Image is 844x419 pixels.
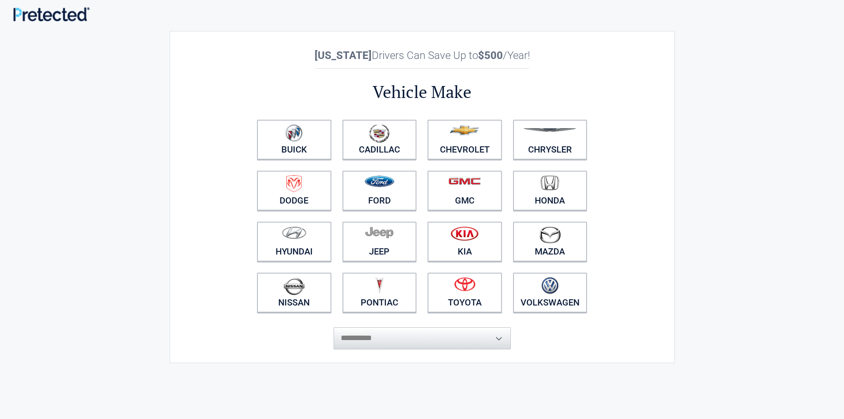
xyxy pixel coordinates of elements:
img: chrysler [523,128,577,132]
img: cadillac [369,124,389,143]
a: Ford [342,171,417,211]
img: dodge [286,175,302,192]
a: Nissan [257,273,331,313]
a: Buick [257,120,331,160]
img: kia [451,226,478,241]
a: Chevrolet [428,120,502,160]
a: Chrysler [513,120,587,160]
a: Hyundai [257,222,331,262]
img: hyundai [282,226,307,239]
img: pontiac [375,277,384,294]
a: Honda [513,171,587,211]
b: [US_STATE] [315,49,372,62]
h2: Drivers Can Save Up to /Year [252,49,593,62]
a: Mazda [513,222,587,262]
img: Main Logo [13,7,89,21]
b: $500 [478,49,503,62]
img: volkswagen [541,277,559,294]
img: chevrolet [450,125,479,135]
img: nissan [284,277,305,295]
a: Cadillac [342,120,417,160]
a: Jeep [342,222,417,262]
img: gmc [448,177,481,185]
img: ford [365,176,394,187]
a: Toyota [428,273,502,313]
h2: Vehicle Make [252,81,593,103]
a: Dodge [257,171,331,211]
a: Volkswagen [513,273,587,313]
img: honda [541,175,559,191]
a: GMC [428,171,502,211]
img: toyota [454,277,475,291]
img: buick [285,124,303,142]
a: Kia [428,222,502,262]
a: Pontiac [342,273,417,313]
img: jeep [365,226,393,239]
img: mazda [539,226,561,243]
